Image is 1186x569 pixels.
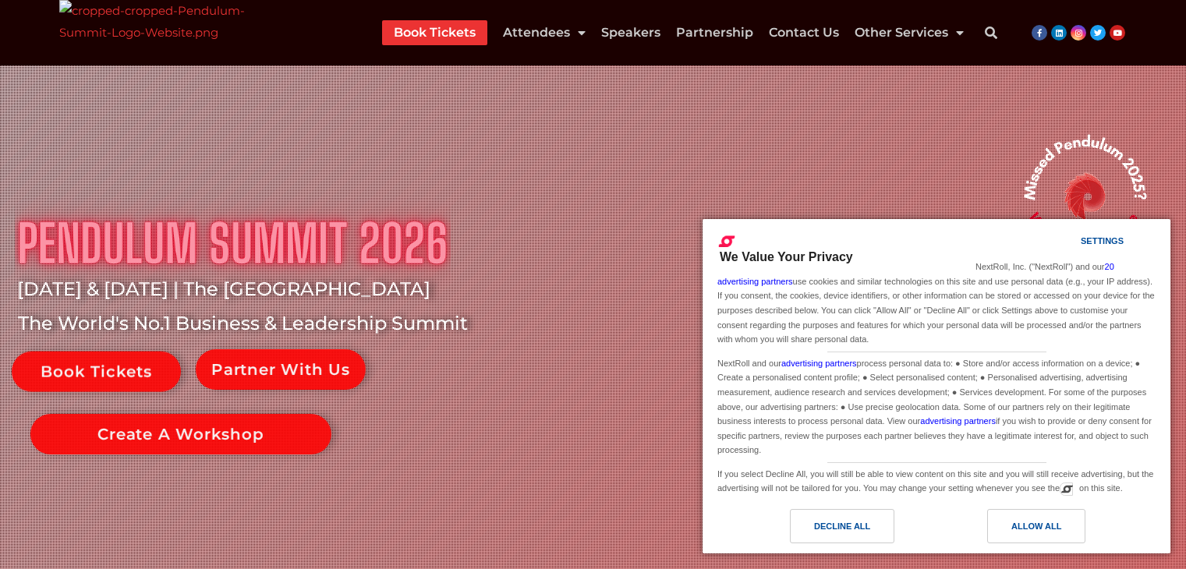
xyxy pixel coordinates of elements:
a: Other Services [855,20,964,45]
a: Book Tickets [12,352,181,392]
a: Settings [1053,228,1091,257]
a: Partnership [676,20,753,45]
a: Book Tickets [394,20,476,45]
div: Decline All [814,518,870,535]
a: Contact Us [769,20,839,45]
a: Attendees [503,20,586,45]
a: Allow All [936,509,1161,551]
a: Partner With Us [196,349,366,390]
div: Search [975,17,1007,48]
div: Settings [1081,232,1124,249]
span: We Value Your Privacy [720,250,853,263]
div: Allow All [1011,518,1061,535]
a: 20 advertising partners [717,262,1114,286]
a: Decline All [712,509,936,551]
div: NextRoll and our process personal data to: ● Store and/or access information on a device; ● Creat... [714,352,1159,459]
a: Speakers [601,20,660,45]
rs-layer: The World's No.1 Business & Leadership Summit [18,309,473,338]
nav: Menu [382,20,964,45]
a: advertising partners [920,416,996,426]
a: advertising partners [781,359,857,368]
div: If you select Decline All, you will still be able to view content on this site and you will still... [714,463,1159,497]
div: NextRoll, Inc. ("NextRoll") and our use cookies and similar technologies on this site and use per... [714,258,1159,348]
a: Create A Workshop [30,414,331,454]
